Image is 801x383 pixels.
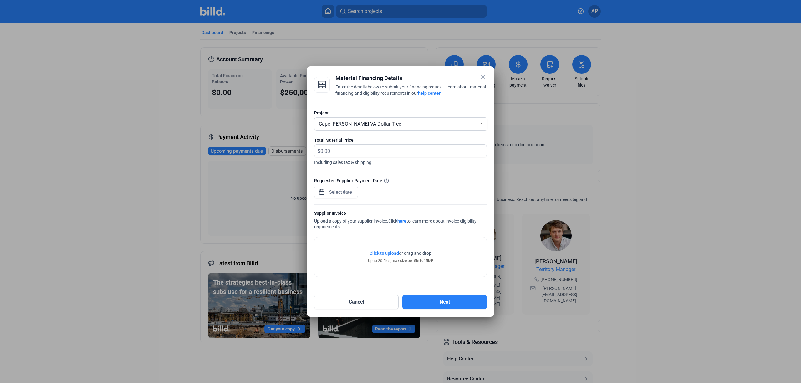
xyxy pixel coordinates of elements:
input: 0.00 [320,145,479,157]
div: Requested Supplier Payment Date [314,177,487,184]
div: Material Financing Details [335,74,487,83]
span: Click to upload [370,251,399,256]
div: Total Material Price [314,137,487,143]
a: here [397,219,406,224]
mat-icon: close [479,73,487,81]
span: or drag and drop [399,250,431,256]
button: Next [402,295,487,309]
div: Supplier Invoice [314,210,487,218]
span: Cape [PERSON_NAME] VA Dollar Tree [319,121,401,127]
input: Select date [327,188,354,196]
span: Including sales tax & shipping. [314,157,487,165]
a: help center [418,91,441,96]
div: Project [314,110,487,116]
div: Upload a copy of your supplier invoice. [314,210,487,231]
span: Click to learn more about invoice eligibility requirements. [314,219,477,229]
div: Enter the details below to submit your financing request. Learn about material financing and elig... [335,84,487,98]
div: Up to 20 files, max size per file is 15MB [368,258,433,264]
button: Open calendar [319,186,325,192]
button: Cancel [314,295,399,309]
span: . [441,91,442,96]
span: $ [314,145,320,155]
